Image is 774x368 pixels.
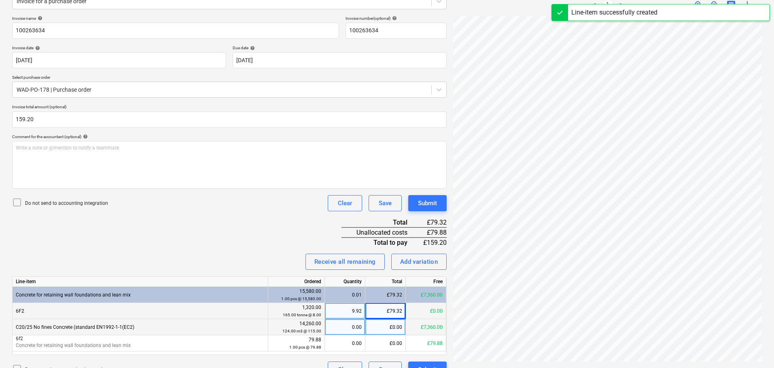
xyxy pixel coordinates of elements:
[734,329,774,368] iframe: Chat Widget
[12,23,339,39] input: Invoice name
[248,46,255,50] span: help
[13,277,268,287] div: Line-item
[16,343,131,348] span: Concrete for retaining wall foundations and lean mix
[271,336,321,351] div: 79.88
[314,257,376,267] div: Receive all remaining
[365,277,406,287] div: Total
[328,319,362,335] div: 0.00
[36,16,42,21] span: help
[420,218,447,227] div: £79.32
[346,23,447,39] input: Invoice number
[271,288,321,303] div: 15,580.00
[365,319,406,335] div: £0.00
[16,336,23,341] span: 6f2
[13,319,268,335] div: C20/25 No fines Concrete (standard EN1992-1-1(EC2)
[365,287,406,303] div: £79.32
[12,134,447,139] div: Comment for the accountant (optional)
[271,320,321,335] div: 14,260.00
[328,335,362,351] div: 0.00
[406,319,446,335] div: £7,360.00
[16,292,131,298] span: Concrete for retaining wall foundations and lean mix
[390,16,397,21] span: help
[406,303,446,319] div: £0.00
[341,218,420,227] div: Total
[365,303,406,319] div: £79.32
[305,254,385,270] button: Receive all remaining
[408,195,447,211] button: Submit
[12,75,447,82] p: Select purchase order
[365,335,406,351] div: £0.00
[328,287,362,303] div: 0.01
[406,287,446,303] div: £7,360.00
[233,52,447,68] input: Due date not specified
[268,277,325,287] div: Ordered
[400,257,438,267] div: Add variation
[341,238,420,247] div: Total to pay
[12,45,226,50] div: Invoice date
[12,111,447,128] input: Invoice total amount (optional)
[379,198,392,208] div: Save
[341,227,420,238] div: Unallocated costs
[289,345,321,349] small: 1.00 pcs @ 79.88
[369,195,402,211] button: Save
[338,198,352,208] div: Clear
[571,8,657,17] div: Line-item successfully created
[271,304,321,319] div: 1,320.00
[81,134,88,139] span: help
[12,104,447,111] p: Invoice total amount (optional)
[283,313,321,317] small: 165.00 tonne @ 8.00
[34,46,40,50] span: help
[391,254,447,270] button: Add variation
[418,198,437,208] div: Submit
[420,238,447,247] div: £159.20
[12,52,226,68] input: Invoice date not specified
[233,45,447,50] div: Due date
[325,277,365,287] div: Quantity
[328,195,362,211] button: Clear
[281,297,321,301] small: 1.00 pcs @ 15,580.00
[12,16,339,21] div: Invoice name
[346,16,447,21] div: Invoice number (optional)
[282,329,321,333] small: 124.00 m3 @ 115.00
[406,335,446,351] div: £79.88
[25,200,108,207] p: Do not send to accounting integration
[420,227,447,238] div: £79.88
[328,303,362,319] div: 9.92
[406,277,446,287] div: Free
[13,303,268,319] div: 6F2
